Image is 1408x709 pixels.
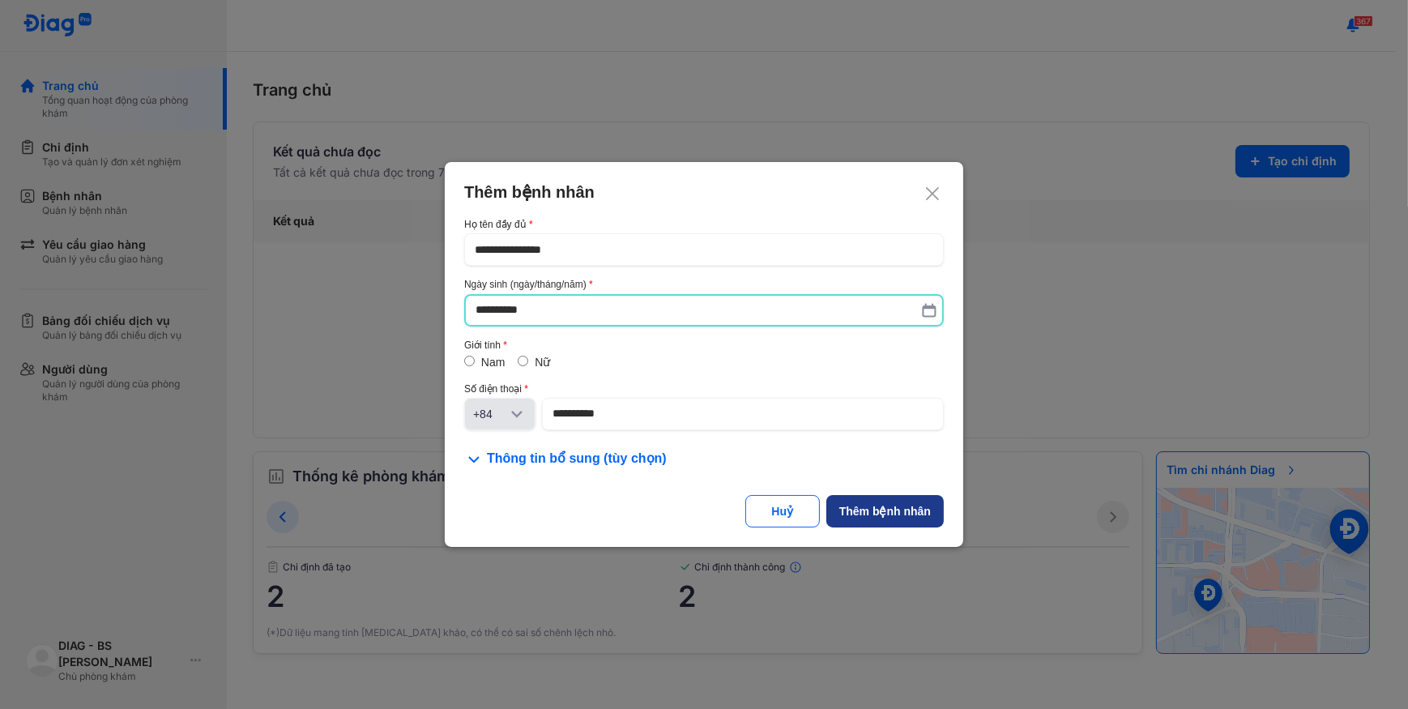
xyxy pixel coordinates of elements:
[473,406,507,422] div: +84
[464,340,944,351] div: Giới tính
[487,450,667,469] span: Thông tin bổ sung (tùy chọn)
[464,279,944,290] div: Ngày sinh (ngày/tháng/năm)
[535,356,550,369] label: Nữ
[464,182,944,203] div: Thêm bệnh nhân
[826,495,944,527] button: Thêm bệnh nhân
[464,219,944,230] div: Họ tên đầy đủ
[481,356,506,369] label: Nam
[839,503,931,519] div: Thêm bệnh nhân
[464,383,944,395] div: Số điện thoại
[745,495,820,527] button: Huỷ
